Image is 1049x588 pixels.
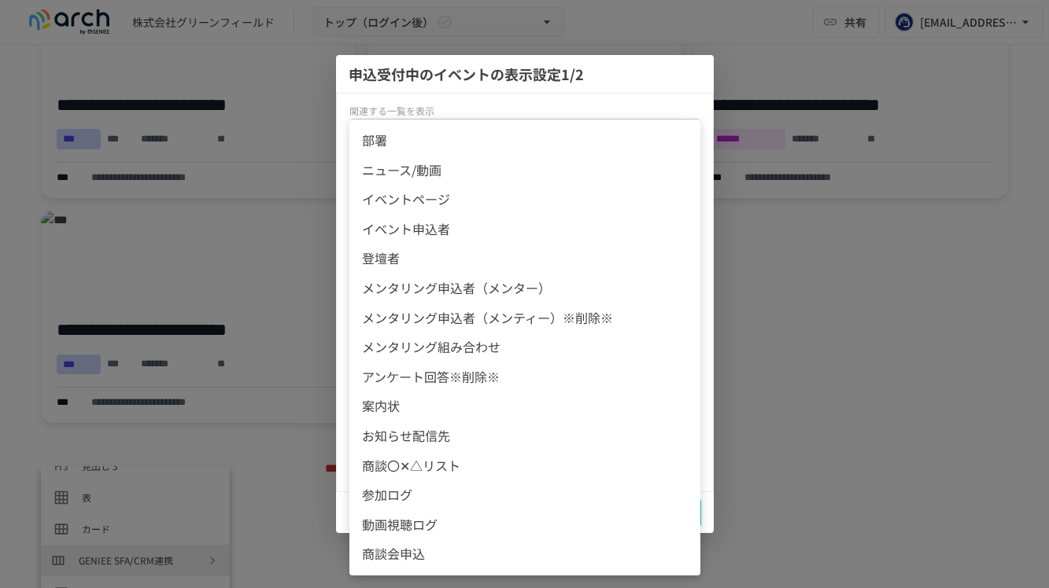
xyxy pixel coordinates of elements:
span: メンタリング組み合わせ [362,337,688,358]
span: メンタリング申込者（メンター） [362,278,688,299]
span: アンケート回答※削除※ [362,367,688,388]
span: 商談〇✕△リスト [362,456,688,476]
span: イベントページ [362,189,688,210]
span: 登壇者 [362,248,688,269]
span: イベント申込者 [362,219,688,240]
span: お知らせ配信先 [362,426,688,447]
span: メンタリング申込者（メンティー）※削除※ [362,308,688,329]
span: 案内状 [362,396,688,417]
span: ニュース/動画 [362,160,688,181]
span: 商談会申込 [362,544,688,564]
span: 参加ログ [362,485,688,505]
span: 部署 [362,130,688,151]
span: 動画視聴ログ [362,515,688,535]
